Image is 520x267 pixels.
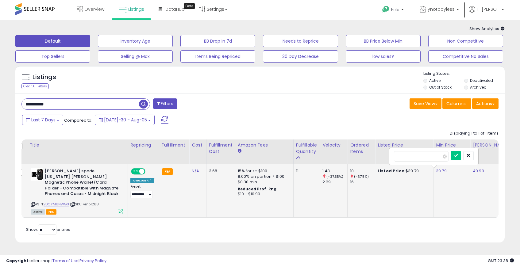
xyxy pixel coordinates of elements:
[322,168,347,174] div: 1.43
[238,168,289,174] div: 15% for <= $100
[130,185,154,198] div: Preset:
[429,85,452,90] label: Out of Stock
[128,6,144,12] span: Listings
[46,209,56,215] span: FBA
[153,98,177,109] button: Filters
[322,179,347,185] div: 2.29
[180,35,255,47] button: BB Drop in 7d
[263,35,338,47] button: Needs to Reprice
[238,192,289,197] div: $10 - $10.90
[52,258,79,264] a: Terms of Use
[238,179,289,185] div: $0.30 min
[326,174,343,179] small: (-37.55%)
[192,142,204,148] div: Cost
[31,168,43,181] img: 419xy74rbWL._SL40_.jpg
[473,142,509,148] div: [PERSON_NAME]
[446,101,466,107] span: Columns
[165,6,185,12] span: DataHub
[15,50,90,63] button: Top Sellers
[44,202,69,207] a: B0CYM8NWG3
[378,168,406,174] b: Listed Price:
[31,168,123,214] div: ASIN:
[429,78,441,83] label: Active
[95,115,155,125] button: [DATE]-30 - Aug-05
[31,117,56,123] span: Last 7 Days
[84,6,104,12] span: Overview
[436,168,447,174] a: 39.79
[64,117,92,123] span: Compared to:
[238,186,278,192] b: Reduced Prof. Rng.
[130,178,154,183] div: Amazon AI *
[238,142,291,148] div: Amazon Fees
[296,142,317,155] div: Fulfillable Quantity
[162,168,173,175] small: FBA
[21,83,49,89] div: Clear All Filters
[26,227,70,232] span: Show: entries
[98,50,173,63] button: Selling @ Max
[346,35,421,47] button: BB Price Below Min
[15,35,90,47] button: Default
[470,78,493,83] label: Deactivated
[162,142,187,148] div: Fulfillment
[472,98,499,109] button: Actions
[184,3,195,9] div: Tooltip anchor
[428,35,503,47] button: Non Competitive
[263,50,338,63] button: 30 Day Decrease
[346,50,421,63] button: low sales?
[238,174,289,179] div: 8.00% on portion > $100
[6,258,29,264] strong: Copyright
[132,169,139,174] span: ON
[79,258,106,264] a: Privacy Policy
[98,35,173,47] button: Inventory Age
[350,168,375,174] div: 10
[192,168,199,174] a: N/A
[450,131,499,136] div: Displaying 1 to 1 of 1 items
[350,179,375,185] div: 16
[469,26,505,32] span: Show Analytics
[354,174,369,179] small: (-37.5%)
[104,117,147,123] span: [DATE]-30 - Aug-05
[296,168,315,174] div: 11
[382,6,390,13] i: Get Help
[180,50,255,63] button: Items Being Repriced
[350,142,372,155] div: Ordered Items
[22,115,63,125] button: Last 7 Days
[391,7,399,12] span: Help
[33,73,56,82] h5: Listings
[410,98,441,109] button: Save View
[470,85,487,90] label: Archived
[209,168,230,174] div: 3.68
[6,258,106,264] div: seller snap | |
[488,258,514,264] span: 2025-08-13 23:38 GMT
[436,142,468,148] div: Min Price
[31,209,45,215] span: All listings currently available for purchase on Amazon
[238,148,241,154] small: Amazon Fees.
[209,142,233,155] div: Fulfillment Cost
[377,1,410,20] a: Help
[29,142,125,148] div: Title
[70,202,99,207] span: | SKU: ymb1288
[45,168,119,198] b: [PERSON_NAME] spade [US_STATE] [PERSON_NAME] Magnetic Phone Wallet/Card Holder - Compatible with ...
[322,142,345,148] div: Velocity
[378,168,429,174] div: $39.79
[442,98,471,109] button: Columns
[477,6,500,12] span: Hi [PERSON_NAME]
[423,71,505,77] p: Listing States:
[428,50,503,63] button: Competitive No Sales
[473,168,484,174] a: 49.99
[144,169,154,174] span: OFF
[428,6,455,12] span: ynotpayless
[469,6,504,20] a: Hi [PERSON_NAME]
[130,142,156,148] div: Repricing
[378,142,431,148] div: Listed Price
